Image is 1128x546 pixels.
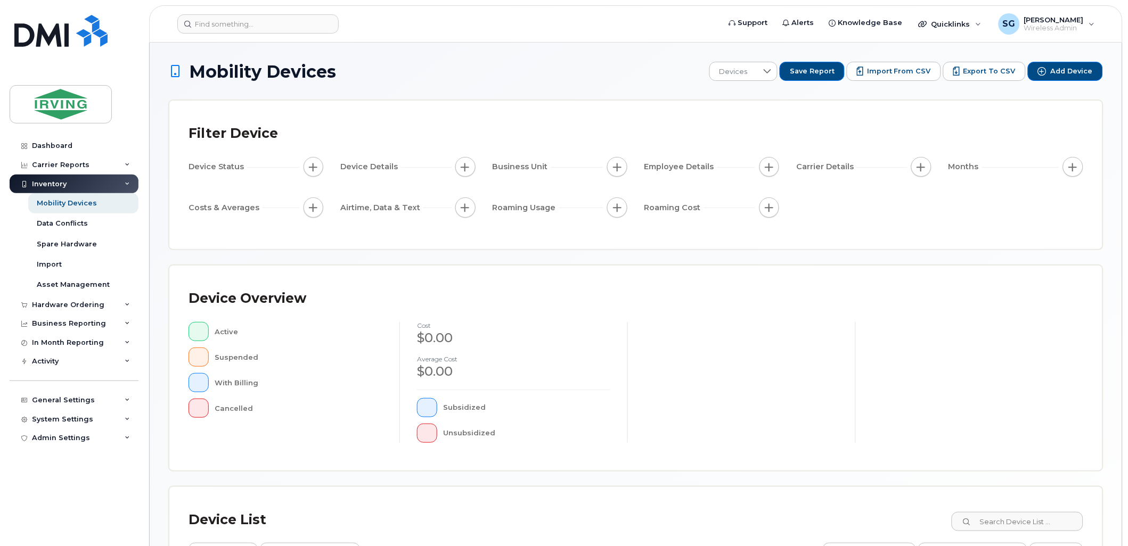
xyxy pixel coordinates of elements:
span: Business Unit [493,161,551,172]
div: Unsubsidized [444,424,611,443]
span: Export to CSV [963,67,1016,76]
div: With Billing [215,373,383,392]
span: Carrier Details [796,161,857,172]
div: Filter Device [189,120,278,147]
h4: cost [417,322,610,329]
button: Save Report [780,62,845,81]
span: Device Status [189,161,247,172]
span: Months [949,161,982,172]
div: $0.00 [417,362,610,380]
span: Employee Details [644,161,717,172]
div: Cancelled [215,399,383,418]
span: Devices [710,62,757,81]
div: Device Overview [189,285,306,312]
span: Save Report [790,67,835,76]
div: Device List [189,506,266,534]
span: Add Device [1051,67,1093,76]
div: $0.00 [417,329,610,347]
div: Active [215,322,383,341]
input: Search Device List ... [952,512,1083,531]
span: Roaming Cost [644,202,704,213]
span: Import from CSV [867,67,931,76]
button: Import from CSV [847,62,941,81]
span: Costs & Averages [189,202,263,213]
h4: Average cost [417,355,610,362]
div: Subsidized [444,398,611,417]
span: Device Details [340,161,401,172]
span: Mobility Devices [189,62,336,81]
button: Export to CSV [943,62,1026,81]
span: Airtime, Data & Text [340,202,423,213]
button: Add Device [1028,62,1103,81]
span: Roaming Usage [493,202,559,213]
div: Suspended [215,348,383,367]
